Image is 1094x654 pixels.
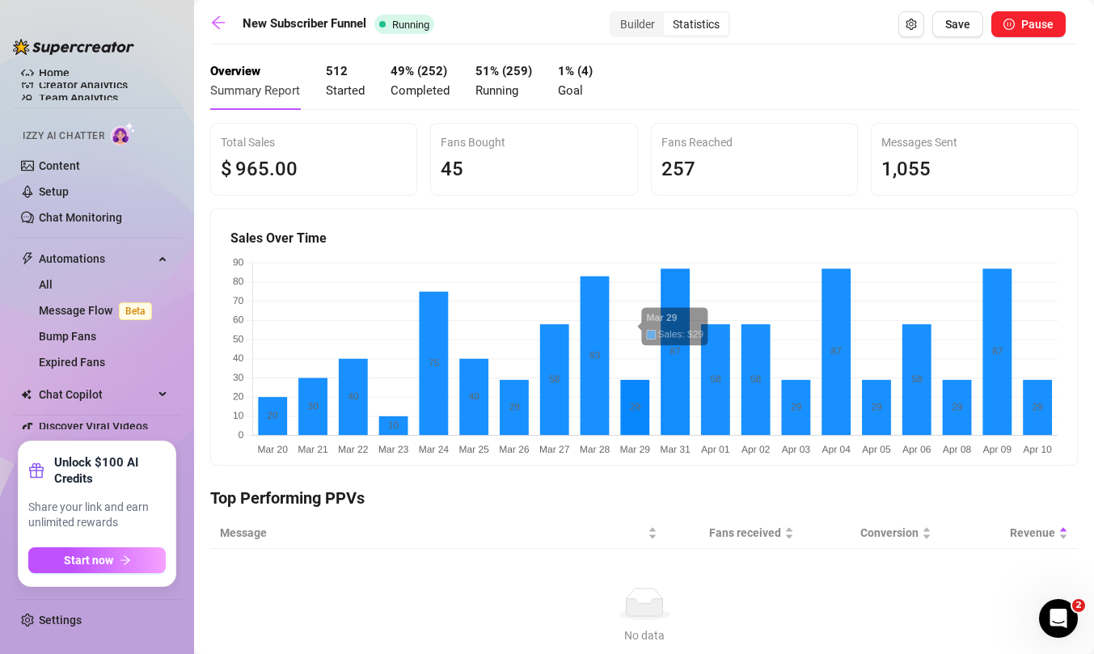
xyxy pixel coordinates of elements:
a: Message FlowBeta [39,304,158,317]
strong: New Subscriber Funnel [243,16,366,31]
span: Conversion [813,524,918,542]
h5: Sales Over Time [230,229,1058,248]
span: Started [326,83,365,98]
th: Conversion [804,517,940,549]
span: Running [475,83,518,98]
span: 2 [1072,599,1085,612]
span: Summary Report [210,83,300,98]
a: Team Analytics [39,91,118,104]
span: pause-circle [1003,19,1015,30]
span: 965 [235,158,269,180]
div: No data [230,627,1058,644]
a: All [39,278,53,291]
div: Fans Bought [441,133,627,151]
span: gift [28,462,44,479]
span: Beta [119,302,152,320]
span: Pause [1021,18,1054,31]
button: Save Flow [932,11,983,37]
a: Settings [39,614,82,627]
strong: 49 % ( 252 ) [391,64,447,78]
div: Fans Reached [661,133,847,151]
strong: 512 [326,64,348,78]
img: AI Chatter [111,122,136,146]
img: Chat Copilot [21,389,32,400]
a: Discover Viral Videos [39,420,148,432]
strong: Unlock $100 AI Credits [54,454,166,487]
span: Automations [39,246,154,272]
span: Fans received [677,524,781,542]
img: logo-BBDzfeDw.svg [13,39,134,55]
span: Running [392,19,429,31]
button: Pause [991,11,1066,37]
div: Statistics [664,13,729,36]
span: $ [221,154,232,185]
div: Builder [611,13,664,36]
button: Start nowarrow-right [28,547,166,573]
h4: Top Performing PPVs [210,487,1078,509]
a: Content [39,159,80,172]
div: Total Sales [221,133,407,151]
a: arrow-left [210,15,234,34]
span: 45 [441,158,463,180]
span: 257 [661,158,695,180]
th: Revenue [941,517,1078,549]
iframe: Intercom live chat [1039,599,1078,638]
button: Open Exit Rules [898,11,924,37]
strong: 51 % ( 259 ) [475,64,532,78]
span: Chat Copilot [39,382,154,407]
a: Chat Monitoring [39,211,122,224]
span: arrow-left [210,15,226,31]
span: setting [906,19,917,30]
span: Share your link and earn unlimited rewards [28,500,166,531]
a: Setup [39,185,69,198]
a: Creator Analytics [39,72,168,98]
th: Fans received [667,517,804,549]
a: Home [39,66,70,79]
a: Bump Fans [39,330,96,343]
a: Expired Fans [39,356,105,369]
span: arrow-right [120,555,131,566]
div: Messages Sent [881,133,1067,151]
span: Message [220,524,644,542]
span: Goal [558,83,583,98]
span: Revenue [951,524,1055,542]
th: Message [210,517,667,549]
strong: 1% (4) [558,64,593,78]
div: segmented control [610,11,730,37]
span: Save [945,18,970,31]
span: Completed [391,83,450,98]
span: .00 [269,158,298,180]
strong: Overview [210,64,260,78]
span: thunderbolt [21,252,34,265]
span: 1,055 [881,158,931,180]
span: Izzy AI Chatter [23,129,104,144]
span: Start now [64,554,113,567]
